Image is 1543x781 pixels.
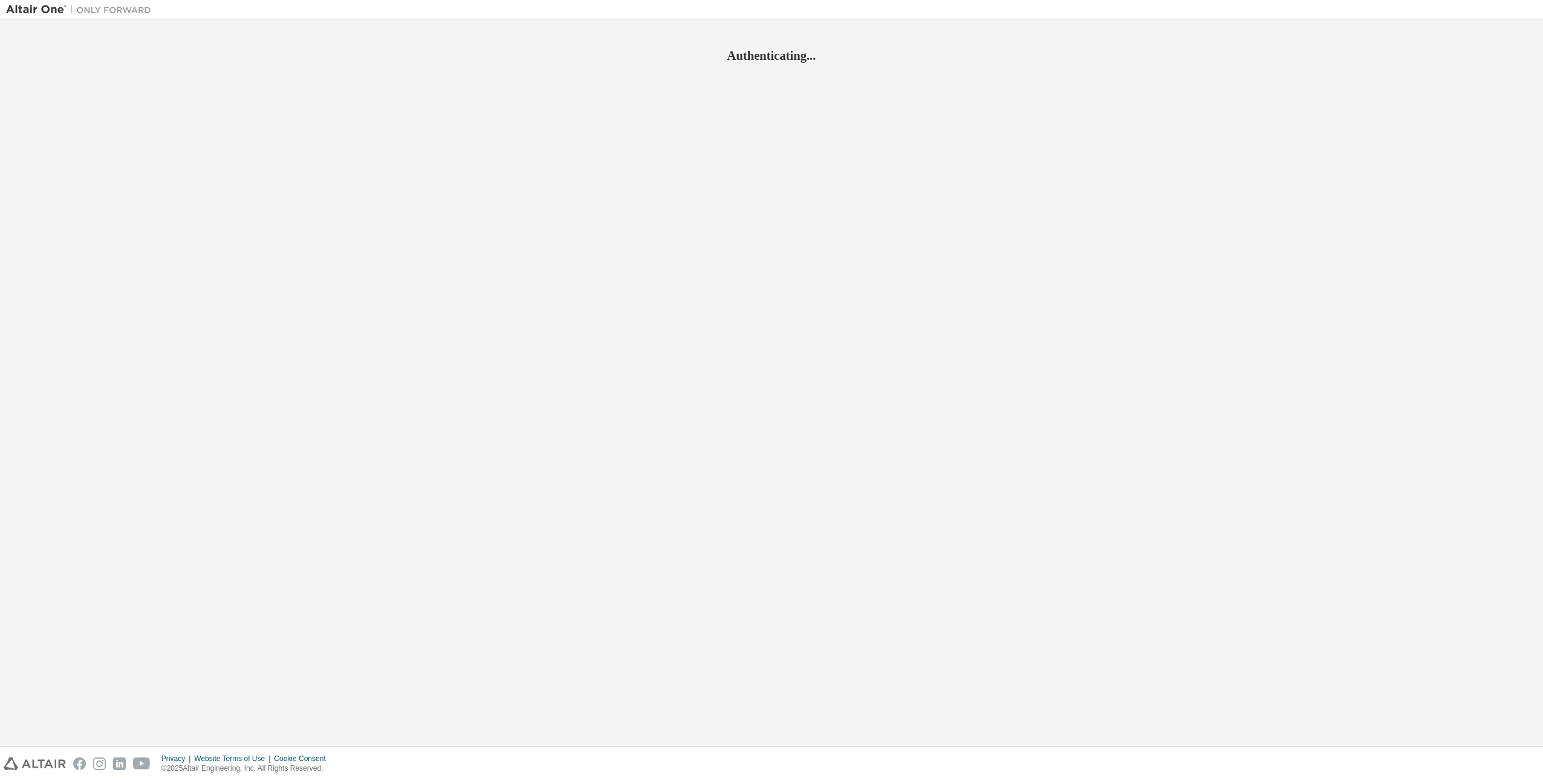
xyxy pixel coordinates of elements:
[161,754,194,763] div: Privacy
[133,757,151,770] img: youtube.svg
[4,757,66,770] img: altair_logo.svg
[113,757,126,770] img: linkedin.svg
[6,4,157,16] img: Altair One
[274,754,333,763] div: Cookie Consent
[161,763,333,774] p: © 2025 Altair Engineering, Inc. All Rights Reserved.
[194,754,274,763] div: Website Terms of Use
[73,757,86,770] img: facebook.svg
[6,48,1537,63] h2: Authenticating...
[93,757,106,770] img: instagram.svg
